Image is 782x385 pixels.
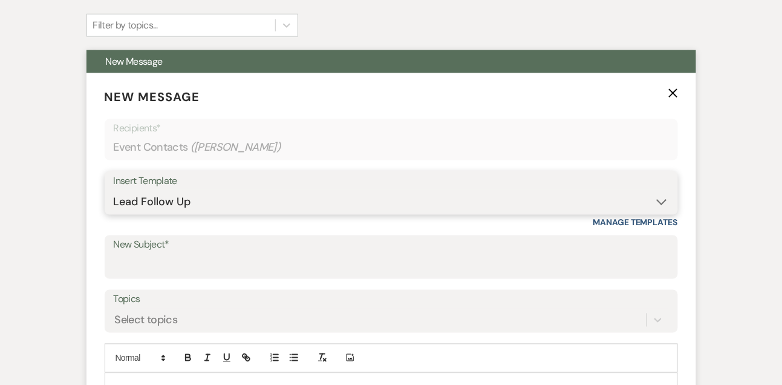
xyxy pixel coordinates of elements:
[191,139,281,156] span: ( [PERSON_NAME] )
[105,89,200,105] span: New Message
[106,55,163,68] span: New Message
[114,237,669,254] label: New Subject*
[114,120,669,136] p: Recipients*
[93,18,158,33] div: Filter by topics...
[115,312,178,328] div: Select topics
[114,136,669,159] div: Event Contacts
[114,173,669,190] div: Insert Template
[114,291,669,309] label: Topics
[593,217,678,228] a: Manage Templates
